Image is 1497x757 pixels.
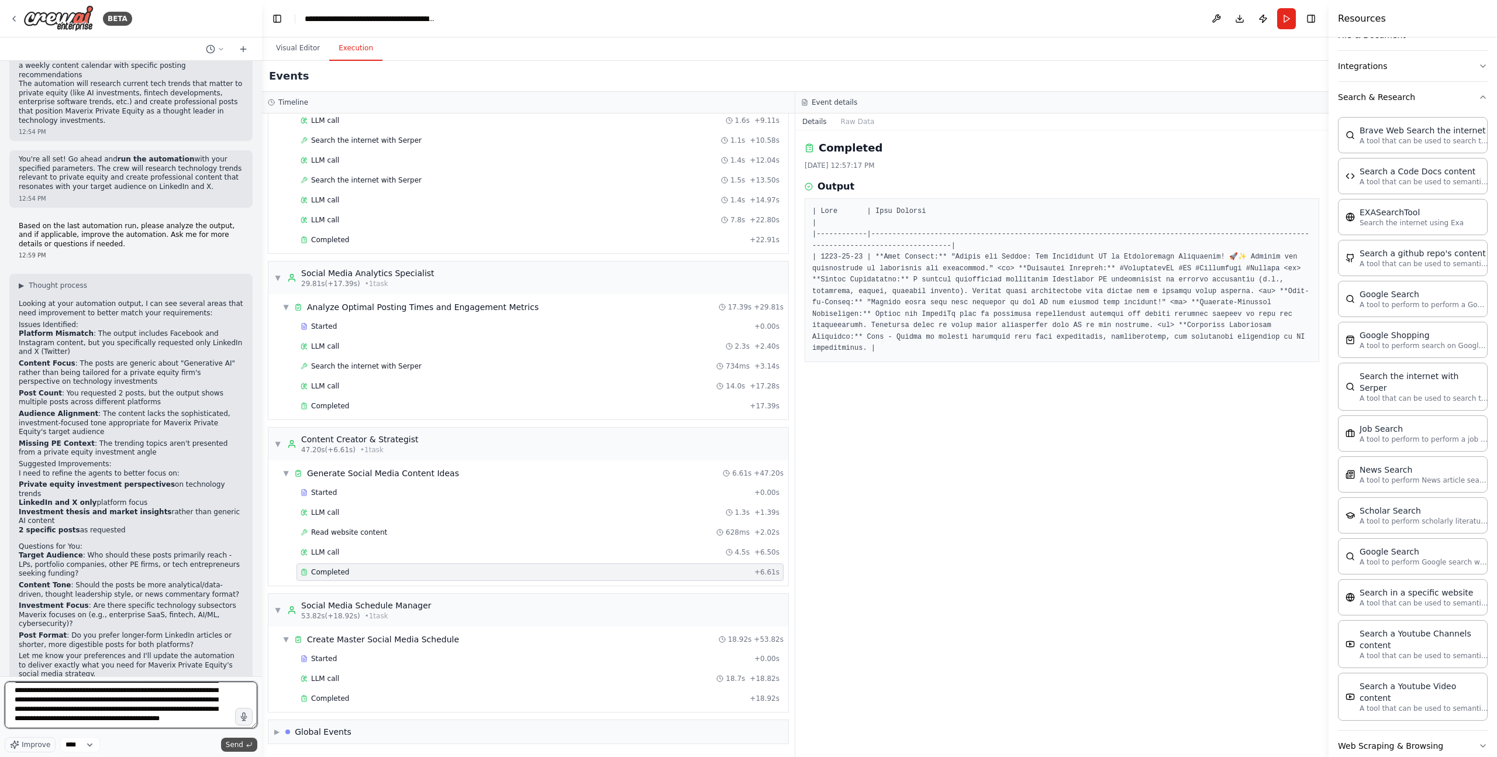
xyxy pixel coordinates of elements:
[19,526,80,534] strong: 2 specific posts
[311,528,387,537] span: Read website content
[295,726,351,738] div: Global Events
[1360,341,1488,350] p: A tool to perform search on Google shopping with a search_query.
[754,322,779,331] span: + 0.00s
[19,542,243,552] h2: Questions for You:
[226,740,243,749] span: Send
[274,727,280,737] span: ▶
[819,140,882,156] h2: Completed
[1338,12,1386,26] h4: Resources
[750,694,779,703] span: + 18.92s
[732,469,751,478] span: 6.61s
[311,654,337,663] span: Started
[19,508,172,516] strong: Investment thesis and market insights
[282,302,289,312] span: ▼
[301,600,432,611] div: Social Media Schedule Manager
[1360,370,1488,394] div: Search the internet with Serper
[282,469,289,478] span: ▼
[735,548,750,557] span: 4.5s
[19,480,243,498] li: on technology trends
[812,206,1312,355] pre: | Lore | Ipsu Dolorsi | |------------|-----------------------------------------------------------...
[311,488,337,497] span: Started
[750,215,779,225] span: + 22.80s
[728,635,752,644] span: 18.92s
[103,12,132,26] div: BETA
[360,445,384,455] span: • 1 task
[329,36,382,61] button: Execution
[311,215,339,225] span: LLM call
[19,460,243,469] h2: Suggested Improvements:
[1360,394,1488,403] p: A tool that can be used to search the internet with a search_query. Supports different search typ...
[278,98,308,107] h3: Timeline
[19,581,243,599] p: : Should the posts be more analytical/data-driven, thought leadership style, or news commentary f...
[750,674,779,683] span: + 18.82s
[1360,329,1488,341] div: Google Shopping
[311,674,339,683] span: LLM call
[754,302,784,312] span: + 29.81s
[1360,288,1488,300] div: Google Search
[1360,125,1488,136] div: Brave Web Search the internet
[311,694,349,703] span: Completed
[1360,207,1464,218] div: EXASearchTool
[750,176,779,185] span: + 13.50s
[1346,429,1355,438] img: SerplyJobSearchTool
[726,362,750,371] span: 734ms
[301,433,419,445] div: Content Creator & Strategist
[311,381,339,391] span: LLM call
[19,194,243,203] div: 12:54 PM
[1338,112,1488,730] div: Search & Research
[1360,558,1488,567] p: A tool to perform Google search with a search_query.
[22,740,50,749] span: Improve
[1360,177,1488,187] p: A tool that can be used to semantic search a query from a Code Docs content.
[1346,511,1355,520] img: SerplyScholarSearchTool
[19,508,243,526] li: rather than generic AI content
[311,116,339,125] span: LLM call
[754,342,779,351] span: + 2.40s
[1360,423,1488,435] div: Job Search
[311,508,339,517] span: LLM call
[834,113,882,130] button: Raw Data
[1360,259,1488,269] p: A tool that can be used to semantic search a query from a github repo's content. This is not the ...
[311,195,339,205] span: LLM call
[795,113,834,130] button: Details
[1360,136,1488,146] p: A tool that can be used to search the internet with a search_query.
[19,631,243,649] p: : Do you prefer longer-form LinkedIn articles or shorter, more digestible posts for both platforms?
[754,548,779,557] span: + 6.50s
[311,322,337,331] span: Started
[311,156,339,165] span: LLM call
[307,467,459,479] div: Generate Social Media Content Ideas
[19,389,243,407] p: : You requested 2 posts, but the output shows multiple posts across different platforms
[1360,247,1488,259] div: Search a github repo's content
[728,302,752,312] span: 17.39s
[1346,552,1355,561] img: SerplyWebSearchTool
[750,156,779,165] span: + 12.04s
[754,469,784,478] span: + 47.20s
[311,176,422,185] span: Search the internet with Serper
[1338,51,1488,81] button: Integrations
[726,381,745,391] span: 14.0s
[19,498,243,508] li: platform focus
[1346,335,1355,345] img: SerpApiGoogleShoppingTool
[750,381,779,391] span: + 17.28s
[1360,435,1488,444] p: A tool to perform to perform a job search in the [GEOGRAPHIC_DATA] with a search_query.
[274,605,281,615] span: ▼
[754,508,779,517] span: + 1.39s
[301,279,360,288] span: 29.81s (+17.39s)
[730,195,745,205] span: 1.4s
[1338,82,1488,112] button: Search & Research
[730,215,745,225] span: 7.8s
[750,136,779,145] span: + 10.58s
[19,128,243,136] div: 12:54 PM
[818,180,854,194] h3: Output
[311,567,349,577] span: Completed
[1360,476,1488,485] p: A tool to perform News article search with a search_query.
[1360,464,1488,476] div: News Search
[19,389,62,397] strong: Post Count
[19,359,243,387] p: : The posts are generic about "Generative AI" rather than being tailored for a private equity fir...
[19,581,71,589] strong: Content Tone
[19,439,243,457] p: : The trending topics aren't presented from a private equity investment angle
[282,635,289,644] span: ▼
[754,488,779,497] span: + 0.00s
[730,136,745,145] span: 1.1s
[1346,639,1355,649] img: YoutubeChannelSearchTool
[735,342,750,351] span: 2.3s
